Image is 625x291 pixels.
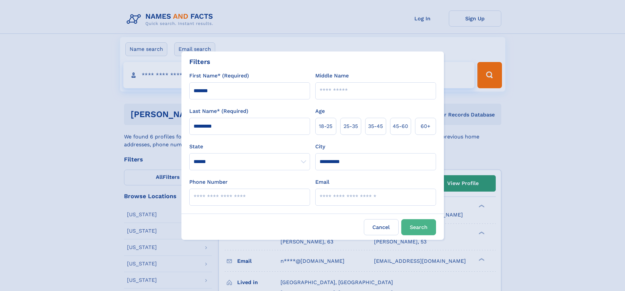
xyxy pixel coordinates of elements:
[319,122,332,130] span: 18‑25
[315,72,349,80] label: Middle Name
[393,122,408,130] span: 45‑60
[315,143,325,151] label: City
[315,178,329,186] label: Email
[421,122,430,130] span: 60+
[189,72,249,80] label: First Name* (Required)
[189,107,248,115] label: Last Name* (Required)
[364,219,399,235] label: Cancel
[315,107,325,115] label: Age
[189,143,310,151] label: State
[344,122,358,130] span: 25‑35
[189,178,228,186] label: Phone Number
[401,219,436,235] button: Search
[368,122,383,130] span: 35‑45
[189,57,210,67] div: Filters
